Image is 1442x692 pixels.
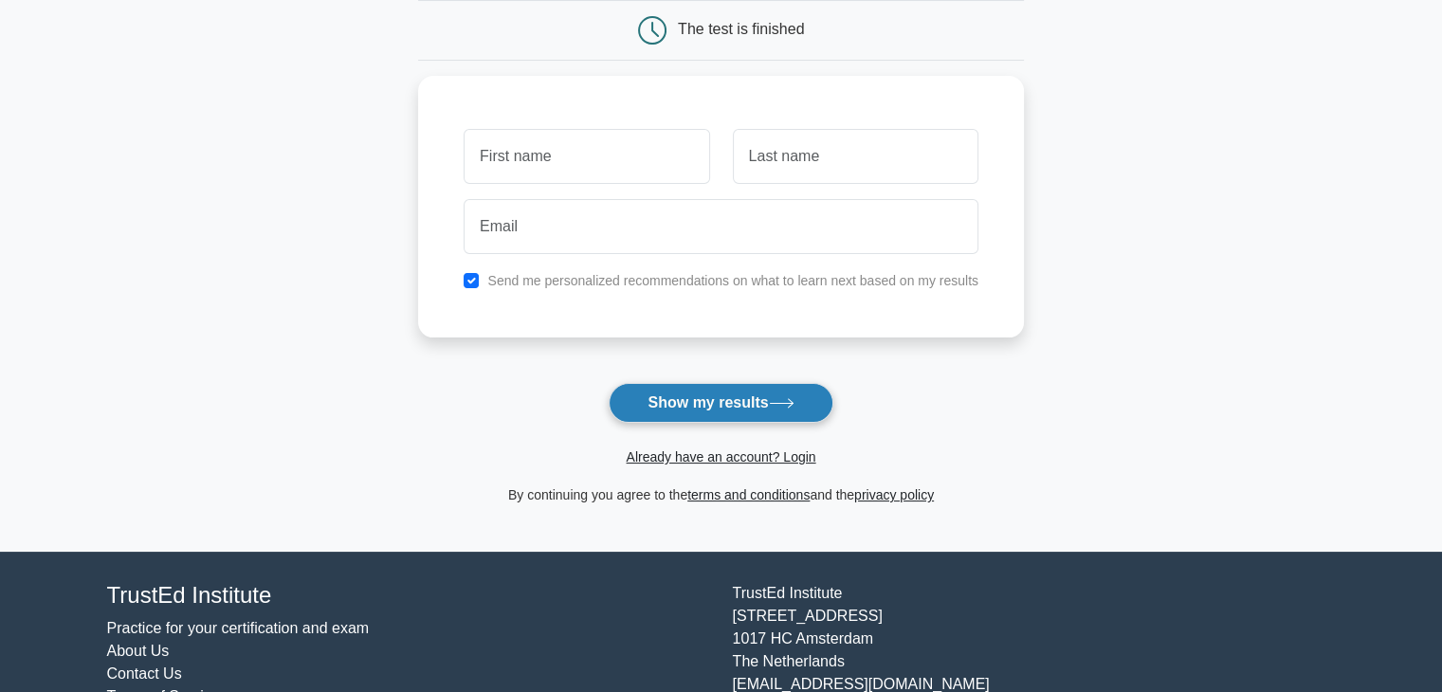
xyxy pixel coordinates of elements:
h4: TrustEd Institute [107,582,710,610]
a: Practice for your certification and exam [107,620,370,636]
a: terms and conditions [687,487,810,502]
a: Already have an account? Login [626,449,815,464]
div: The test is finished [678,21,804,37]
input: Email [464,199,978,254]
input: First name [464,129,709,184]
a: Contact Us [107,665,182,682]
div: By continuing you agree to the and the [407,483,1035,506]
a: About Us [107,643,170,659]
label: Send me personalized recommendations on what to learn next based on my results [487,273,978,288]
input: Last name [733,129,978,184]
button: Show my results [609,383,832,423]
a: privacy policy [854,487,934,502]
